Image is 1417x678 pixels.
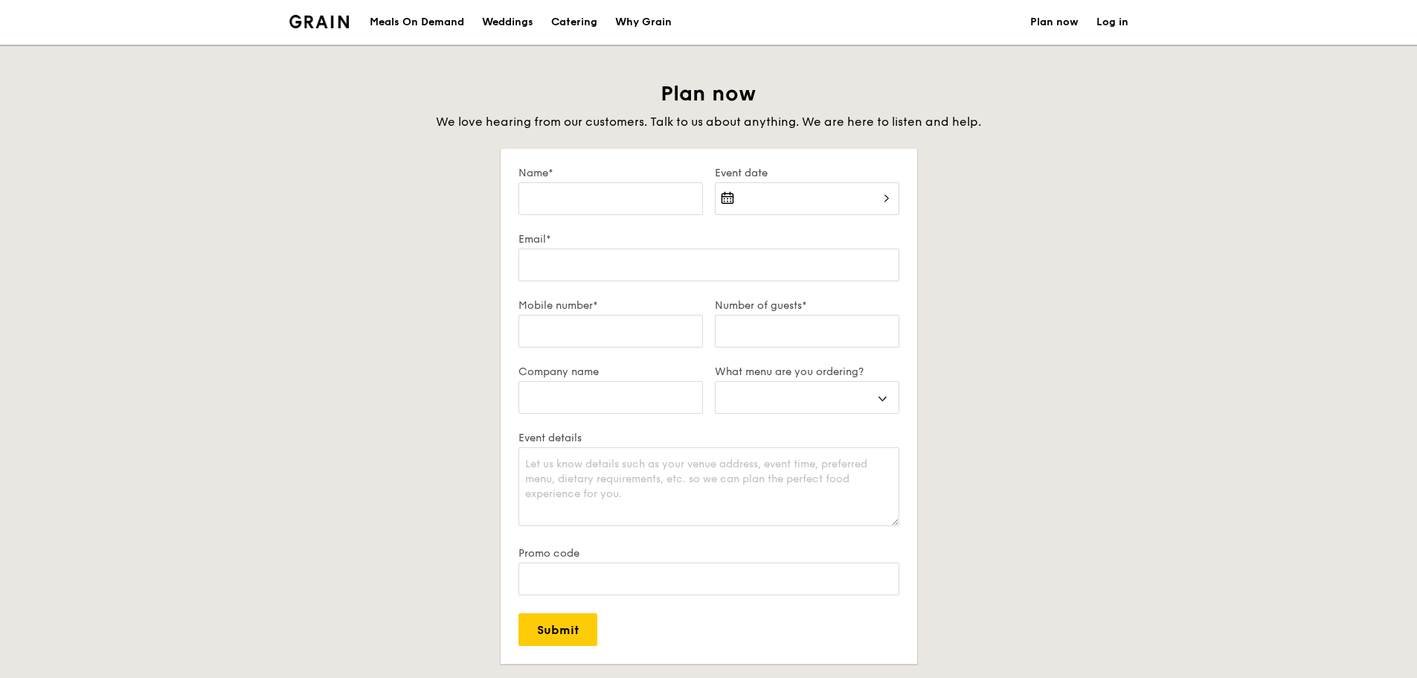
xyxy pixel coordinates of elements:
[289,15,350,28] img: Grain
[715,365,899,378] label: What menu are you ordering?
[518,299,703,312] label: Mobile number*
[518,365,703,378] label: Company name
[289,15,350,28] a: Logotype
[518,613,597,646] input: Submit
[661,81,756,106] span: Plan now
[518,432,899,444] label: Event details
[715,167,899,179] label: Event date
[436,115,981,129] span: We love hearing from our customers. Talk to us about anything. We are here to listen and help.
[518,167,703,179] label: Name*
[518,447,899,526] textarea: Let us know details such as your venue address, event time, preferred menu, dietary requirements,...
[518,547,899,560] label: Promo code
[518,233,899,246] label: Email*
[715,299,899,312] label: Number of guests*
